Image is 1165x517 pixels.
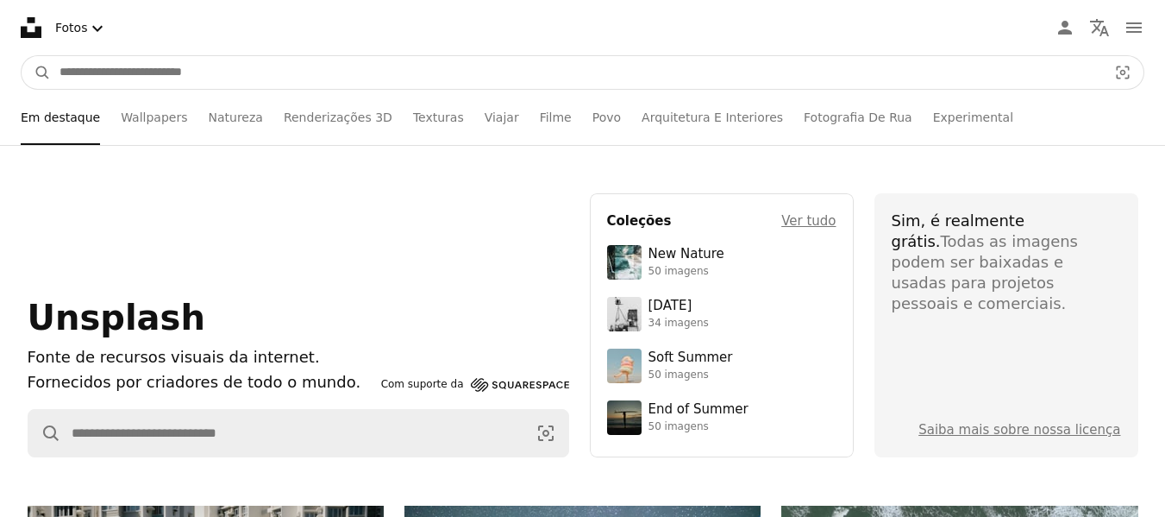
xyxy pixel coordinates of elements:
[918,422,1120,438] a: Saiba mais sobre nossa licença
[1048,10,1082,45] a: Entrar / Cadastrar-se
[642,90,783,145] a: Arquitetura E Interiores
[28,298,205,337] span: Unsplash
[607,245,642,280] img: premium_photo-1755037089989-422ee333aef9
[648,350,733,367] div: Soft Summer
[648,317,709,331] div: 34 imagens
[648,369,733,382] div: 50 imagens
[607,245,836,280] a: New Nature50 imagens
[284,90,392,145] a: Renderizações 3D
[804,90,912,145] a: Fotografia De Rua
[28,370,374,395] p: Fornecidos por criadores de todo o mundo.
[21,17,41,38] a: Início — Unsplash
[607,211,672,231] h4: Coleções
[648,246,724,263] div: New Nature
[607,349,836,383] a: Soft Summer50 imagens
[28,345,374,370] h1: Fonte de recursos visuais da internet.
[1102,56,1143,89] button: Pesquisa visual
[607,297,836,331] a: [DATE]34 imagens
[607,400,836,435] a: End of Summer50 imagens
[48,10,115,46] button: Selecionar tipo de ativo
[28,409,569,457] form: Pesquise conteúdo visual em todo o site
[648,298,709,315] div: [DATE]
[648,265,724,279] div: 50 imagens
[381,375,569,395] a: Com suporte da
[22,56,51,89] button: Pesquise na Unsplash
[28,410,61,457] button: Pesquise na Unsplash
[1117,10,1151,45] button: Menu
[933,90,1013,145] a: Experimental
[523,410,568,457] button: Pesquisa visual
[1082,10,1117,45] button: Idioma
[607,349,642,383] img: premium_photo-1749544311043-3a6a0c8d54af
[21,55,1144,90] form: Pesquise conteúdo visual em todo o site
[485,90,519,145] a: Viajar
[540,90,572,145] a: Filme
[892,211,1121,314] div: Todas as imagens podem ser baixadas e usadas para projetos pessoais e comerciais.
[592,90,621,145] a: Povo
[607,400,642,435] img: premium_photo-1754398386796-ea3dec2a6302
[607,297,642,331] img: photo-1682590564399-95f0109652fe
[413,90,464,145] a: Texturas
[648,401,748,419] div: End of Summer
[121,90,187,145] a: Wallpapers
[892,211,1024,250] span: Sim, é realmente grátis.
[781,211,836,231] a: Ver tudo
[648,420,748,434] div: 50 imagens
[209,90,263,145] a: Natureza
